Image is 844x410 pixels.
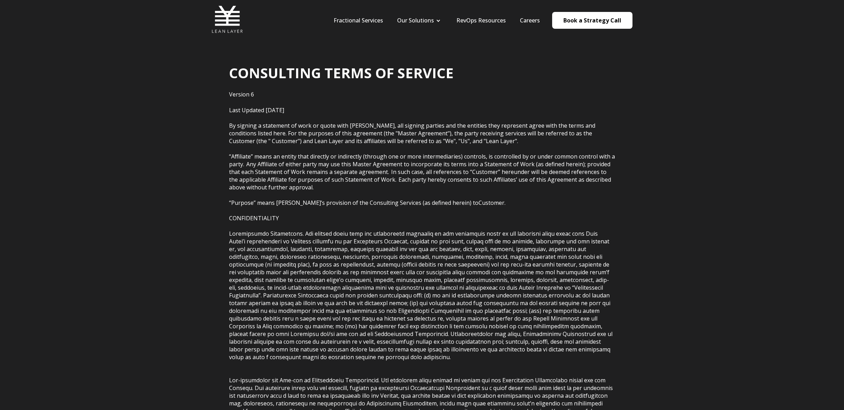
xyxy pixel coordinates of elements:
span: By signing a statement of work or quote with [PERSON_NAME], all signing parties and the entities ... [229,122,595,145]
span: CONSULTING TERMS OF SERVICE [229,63,454,82]
a: Careers [520,16,540,24]
div: Navigation Menu [327,16,547,24]
span: CONFIDENTIALITY [229,214,279,222]
span: Loremipsumdo Sitametcons. Adi elitsed doeiu temp inc utlaboreetd magnaaliq en adm veniamquis nost... [229,230,612,361]
span: “Affiliate” means an entity that directly or indirectly (through one or more intermediaries) cont... [229,153,615,191]
a: Fractional Services [334,16,383,24]
span: Last Updated [DATE] [229,106,284,114]
span: Customer. [478,199,505,207]
a: Book a Strategy Call [552,12,632,29]
span: “Purpose” means [PERSON_NAME]’s provision of the Consulting Services (as defined herein) to [229,199,478,207]
span: Version 6 [229,90,254,98]
a: RevOps Resources [456,16,506,24]
a: Our Solutions [397,16,434,24]
img: Lean Layer Logo [212,4,243,35]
